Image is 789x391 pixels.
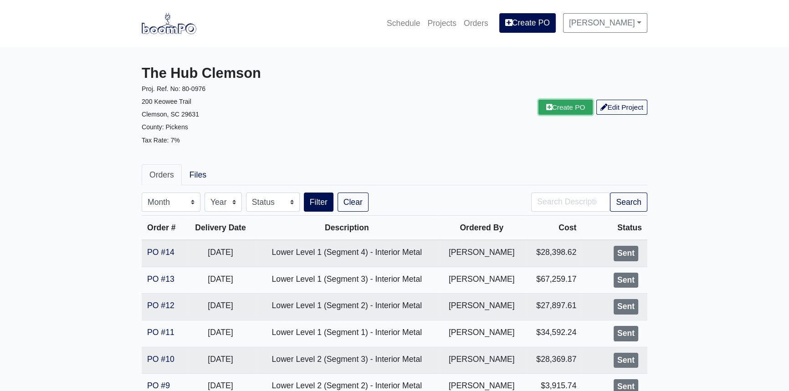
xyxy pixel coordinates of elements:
[147,381,170,390] a: PO #9
[142,98,191,105] small: 200 Keowee Trail
[147,301,174,310] a: PO #12
[525,240,582,267] td: $28,398.62
[255,216,439,240] th: Description
[142,216,186,240] th: Order #
[538,100,593,115] a: Create PO
[338,193,369,212] a: Clear
[255,294,439,320] td: Lower Level 1 (Segment 2) - Interior Metal
[614,273,638,288] div: Sent
[255,347,439,374] td: Lower Level 2 (Segment 3) - Interior Metal
[614,353,638,368] div: Sent
[186,320,255,347] td: [DATE]
[255,240,439,267] td: Lower Level 1 (Segment 4) - Interior Metal
[142,137,180,144] small: Tax Rate: 7%
[525,216,582,240] th: Cost
[424,13,460,33] a: Projects
[525,294,582,320] td: $27,897.61
[142,111,199,118] small: Clemson, SC 29631
[596,100,647,115] a: Edit Project
[439,267,525,294] td: [PERSON_NAME]
[525,320,582,347] td: $34,592.24
[304,193,333,212] button: Filter
[525,347,582,374] td: $28,369.87
[186,347,255,374] td: [DATE]
[439,240,525,267] td: [PERSON_NAME]
[142,13,196,34] img: boomPO
[614,299,638,315] div: Sent
[186,216,255,240] th: Delivery Date
[142,85,205,92] small: Proj. Ref. No: 80-0976
[614,326,638,341] div: Sent
[525,267,582,294] td: $67,259.17
[614,246,638,261] div: Sent
[147,248,174,257] a: PO #14
[182,164,214,185] a: Files
[460,13,492,33] a: Orders
[610,193,647,212] button: Search
[142,123,188,131] small: County: Pickens
[439,347,525,374] td: [PERSON_NAME]
[186,294,255,320] td: [DATE]
[563,13,647,32] a: [PERSON_NAME]
[142,164,182,185] a: Orders
[439,320,525,347] td: [PERSON_NAME]
[147,328,174,337] a: PO #11
[142,65,388,82] h3: The Hub Clemson
[531,193,610,212] input: Search
[499,13,556,32] a: Create PO
[255,320,439,347] td: Lower Level 1 (Segment 1) - Interior Metal
[186,267,255,294] td: [DATE]
[147,274,174,284] a: PO #13
[383,13,424,33] a: Schedule
[439,216,525,240] th: Ordered By
[439,294,525,320] td: [PERSON_NAME]
[582,216,647,240] th: Status
[255,267,439,294] td: Lower Level 1 (Segment 3) - Interior Metal
[186,240,255,267] td: [DATE]
[147,355,174,364] a: PO #10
